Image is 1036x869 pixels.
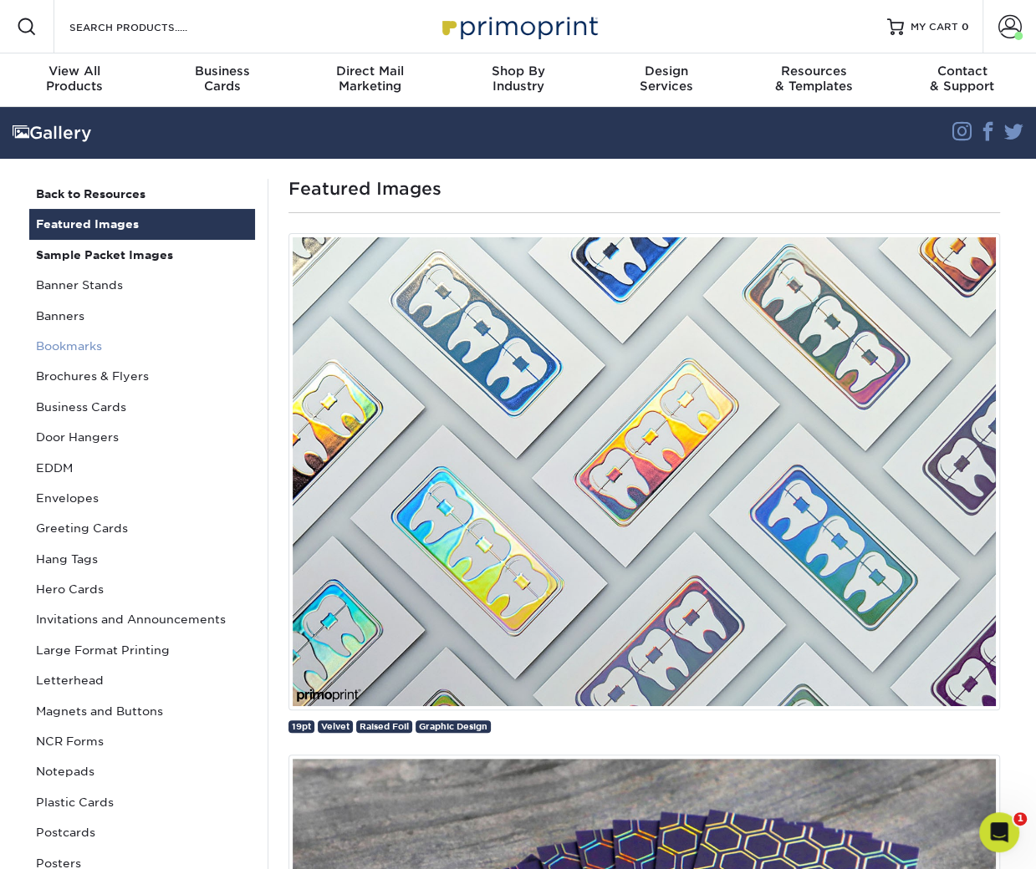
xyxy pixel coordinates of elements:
div: & Templates [740,64,888,94]
a: Bookmarks [29,331,255,361]
span: Raised Foil [360,721,409,731]
a: EDDM [29,453,255,483]
a: Business Cards [29,392,255,422]
img: Custom Holographic Business Card designed by Primoprint. [288,233,1000,710]
span: Graphic Design [419,721,487,731]
a: Featured Images [29,209,255,239]
a: Back to Resources [29,179,255,209]
span: Contact [888,64,1036,79]
a: NCR Forms [29,726,255,756]
div: Industry [444,64,592,94]
a: Graphic Design [416,720,491,733]
span: Direct Mail [296,64,444,79]
strong: Featured Images [36,217,139,231]
span: 19pt [292,721,311,731]
a: Resources& Templates [740,53,888,107]
span: Resources [740,64,888,79]
iframe: Google Customer Reviews [4,818,142,863]
a: Notepads [29,756,255,786]
a: Banner Stands [29,270,255,300]
span: Design [592,64,740,79]
a: Large Format Printing [29,635,255,665]
a: Raised Foil [356,720,412,733]
a: Hang Tags [29,544,255,574]
span: Velvet [321,721,350,731]
a: Hero Cards [29,574,255,604]
a: Shop ByIndustry [444,53,592,107]
a: DesignServices [592,53,740,107]
span: Business [148,64,296,79]
a: Greeting Cards [29,513,255,543]
input: SEARCH PRODUCTS..... [68,17,231,37]
a: Sample Packet Images [29,240,255,270]
a: Door Hangers [29,422,255,452]
a: Magnets and Buttons [29,696,255,726]
a: Banners [29,301,255,331]
a: Letterhead [29,665,255,695]
a: 19pt [288,720,314,733]
a: Direct MailMarketing [296,53,444,107]
div: & Support [888,64,1036,94]
a: BusinessCards [148,53,296,107]
span: Shop By [444,64,592,79]
span: 1 [1013,812,1027,826]
div: Cards [148,64,296,94]
a: Plastic Cards [29,787,255,817]
div: Services [592,64,740,94]
a: Velvet [318,720,353,733]
a: Contact& Support [888,53,1036,107]
img: Primoprint [435,8,602,44]
span: 0 [962,21,969,33]
strong: Sample Packet Images [36,248,173,262]
div: Marketing [296,64,444,94]
a: Invitations and Announcements [29,604,255,634]
h1: Featured Images [288,179,1000,199]
a: Envelopes [29,483,255,513]
a: Brochures & Flyers [29,361,255,391]
span: MY CART [911,20,958,34]
iframe: Intercom live chat [979,812,1019,852]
